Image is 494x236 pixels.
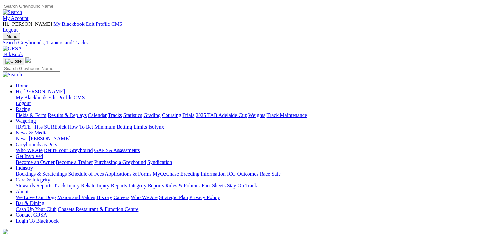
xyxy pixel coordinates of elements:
a: Race Safe [260,171,280,177]
a: Track Injury Rebate [54,183,95,188]
a: Coursing [162,112,181,118]
button: Toggle navigation [3,58,24,65]
img: GRSA [3,46,22,52]
a: Careers [113,195,129,200]
input: Search [3,3,60,9]
a: News & Media [16,130,48,135]
a: [DATE] Tips [16,124,43,130]
a: We Love Our Dogs [16,195,56,200]
a: Retire Your Greyhound [44,148,93,153]
a: Strategic Plan [159,195,188,200]
a: News [16,136,27,141]
div: About [16,195,491,200]
span: BlkBook [4,52,23,57]
input: Search [3,65,60,72]
div: Industry [16,171,491,177]
a: Get Involved [16,153,43,159]
a: Integrity Reports [128,183,164,188]
a: Chasers Restaurant & Function Centre [58,206,138,212]
a: Trials [182,112,194,118]
a: Rules & Policies [165,183,200,188]
span: Menu [7,34,17,39]
a: Industry [16,165,33,171]
a: How To Bet [68,124,93,130]
a: Bar & Dining [16,200,44,206]
a: Applications & Forms [105,171,151,177]
div: Wagering [16,124,491,130]
a: Become an Owner [16,159,55,165]
div: My Account [3,21,491,33]
a: CMS [111,21,122,27]
a: Fields & Form [16,112,46,118]
img: logo-grsa-white.png [3,229,8,234]
a: Stewards Reports [16,183,52,188]
span: Hi, [PERSON_NAME] [16,89,65,94]
a: [PERSON_NAME] [29,136,70,141]
a: MyOzChase [153,171,179,177]
div: Hi, [PERSON_NAME] [16,95,491,106]
a: About [16,189,29,194]
a: Syndication [147,159,172,165]
a: Injury Reports [97,183,127,188]
a: BlkBook [3,52,23,57]
div: Greyhounds as Pets [16,148,491,153]
div: Racing [16,112,491,118]
a: My Blackbook [16,95,47,100]
img: logo-grsa-white.png [25,57,31,63]
a: Search Greyhounds, Trainers and Tracks [3,40,491,46]
div: Care & Integrity [16,183,491,189]
a: Minimum Betting Limits [94,124,147,130]
a: Tracks [108,112,122,118]
a: Fact Sheets [202,183,226,188]
a: Wagering [16,118,36,124]
a: Bookings & Scratchings [16,171,67,177]
img: Search [3,9,22,15]
a: Login To Blackbook [16,218,59,224]
a: Stay On Track [227,183,257,188]
div: Bar & Dining [16,206,491,212]
a: Racing [16,106,30,112]
a: Cash Up Your Club [16,206,56,212]
a: History [96,195,112,200]
a: Results & Replays [48,112,87,118]
a: Isolynx [148,124,164,130]
div: News & Media [16,136,491,142]
a: Purchasing a Greyhound [94,159,146,165]
a: Edit Profile [48,95,72,100]
a: Logout [3,27,18,33]
a: Privacy Policy [189,195,220,200]
img: Search [3,72,22,78]
a: Vision and Values [57,195,95,200]
a: My Account [3,15,29,21]
a: Greyhounds as Pets [16,142,57,147]
div: Get Involved [16,159,491,165]
a: My Blackbook [53,21,85,27]
a: Home [16,83,28,88]
a: Schedule of Fees [68,171,104,177]
a: ICG Outcomes [227,171,258,177]
a: Breeding Information [180,171,226,177]
a: Track Maintenance [267,112,307,118]
a: CMS [74,95,85,100]
a: Contact GRSA [16,212,47,218]
a: GAP SA Assessments [94,148,140,153]
a: Grading [144,112,161,118]
span: Hi, [PERSON_NAME] [3,21,52,27]
a: Become a Trainer [56,159,93,165]
button: Toggle navigation [3,33,20,40]
a: Who We Are [131,195,158,200]
a: Edit Profile [86,21,110,27]
a: Hi, [PERSON_NAME] [16,89,66,94]
a: Statistics [123,112,142,118]
a: Who We Are [16,148,43,153]
a: 2025 TAB Adelaide Cup [196,112,247,118]
a: Calendar [88,112,107,118]
a: Care & Integrity [16,177,50,182]
a: Weights [248,112,265,118]
a: Logout [16,101,31,106]
a: SUREpick [44,124,66,130]
img: Close [5,59,22,64]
